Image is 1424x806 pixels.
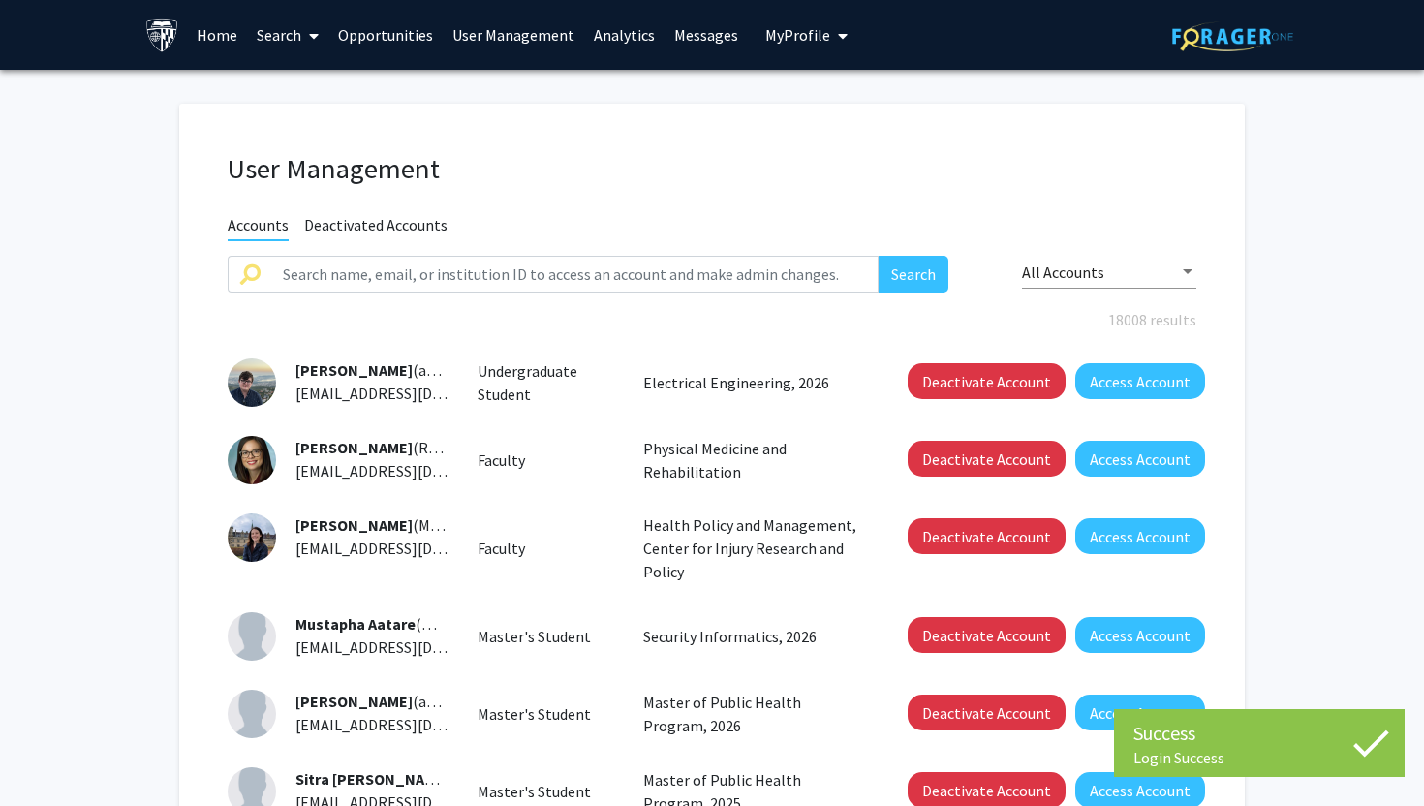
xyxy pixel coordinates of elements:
p: Physical Medicine and Rehabilitation [643,437,864,483]
button: Access Account [1075,441,1205,477]
button: Access Account [1075,518,1205,554]
span: (aabaalk1) [295,692,483,711]
img: Johns Hopkins University Logo [145,18,179,52]
div: Master's Student [463,625,630,648]
div: Master's Student [463,780,630,803]
button: Deactivate Account [908,695,1066,730]
span: [PERSON_NAME] [295,692,413,711]
a: Opportunities [328,1,443,69]
span: [PERSON_NAME] [295,438,413,457]
span: Mustapha Aatare [295,614,416,634]
span: [EMAIL_ADDRESS][DOMAIN_NAME] [295,384,532,403]
span: (RAARON4) [295,438,489,457]
a: Analytics [584,1,665,69]
span: All Accounts [1022,263,1104,282]
p: Security Informatics, 2026 [643,625,864,648]
button: Search [879,256,948,293]
button: Access Account [1075,695,1205,730]
button: Deactivate Account [908,617,1066,653]
button: Access Account [1075,617,1205,653]
button: Deactivate Account [908,441,1066,477]
span: (sababul1) [295,769,520,789]
span: [EMAIL_ADDRESS][DOMAIN_NAME] [295,715,532,734]
a: Messages [665,1,748,69]
button: Deactivate Account [908,518,1066,554]
button: Deactivate Account [908,363,1066,399]
div: 18008 results [213,308,1211,331]
a: User Management [443,1,584,69]
button: Access Account [1075,363,1205,399]
div: Master's Student [463,702,630,726]
img: Profile Picture [228,690,276,738]
input: Search name, email, or institution ID to access an account and make admin changes. [271,256,879,293]
img: Profile Picture [228,612,276,661]
a: Home [187,1,247,69]
iframe: Chat [15,719,82,791]
p: Health Policy and Management, Center for Injury Research and Policy [643,513,864,583]
span: (maatare1) [295,614,491,634]
img: Profile Picture [228,513,276,562]
div: Undergraduate Student [463,359,630,406]
span: [PERSON_NAME] [295,360,413,380]
p: Electrical Engineering, 2026 [643,371,864,394]
div: Faculty [463,537,630,560]
span: (MAASSAR1) [295,515,494,535]
span: [EMAIL_ADDRESS][DOMAIN_NAME] [295,461,532,480]
h1: User Management [228,152,1196,186]
img: ForagerOne Logo [1172,21,1293,51]
img: Profile Picture [228,436,276,484]
span: (aaakers1) [295,360,482,380]
span: [EMAIL_ADDRESS][DOMAIN_NAME] [295,539,532,558]
div: Login Success [1133,748,1385,767]
span: Sitra [PERSON_NAME] [295,769,449,789]
span: Accounts [228,215,289,241]
span: My Profile [765,25,830,45]
div: Faculty [463,449,630,472]
p: Master of Public Health Program, 2026 [643,691,864,737]
span: [PERSON_NAME] [295,515,413,535]
div: Success [1133,719,1385,748]
a: Search [247,1,328,69]
span: [EMAIL_ADDRESS][DOMAIN_NAME] [295,637,532,657]
span: Deactivated Accounts [304,215,448,239]
img: Profile Picture [228,358,276,407]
